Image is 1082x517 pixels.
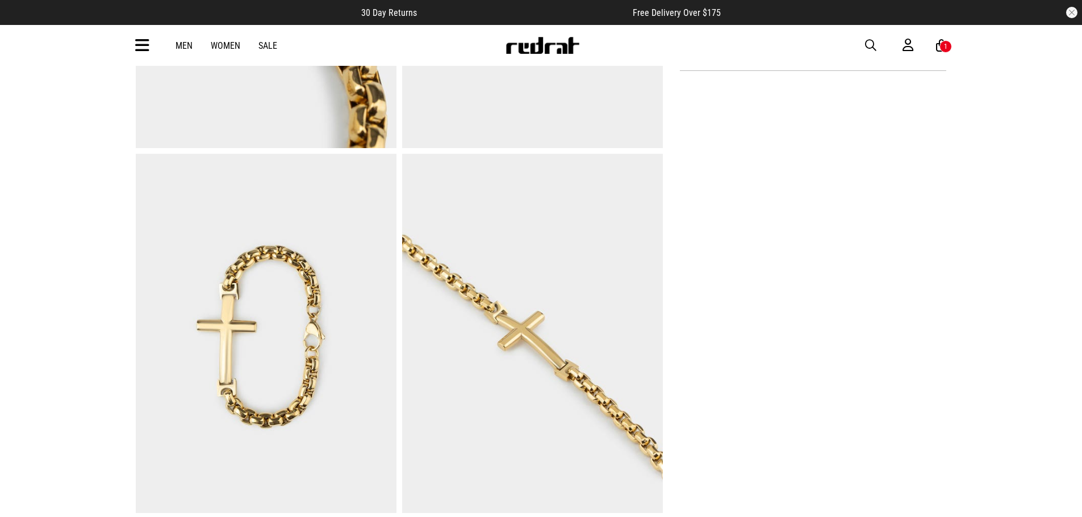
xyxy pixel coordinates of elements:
a: 1 [936,40,947,52]
img: Vendetta Box Cross Bracelet - 18k Gold Plated in Gold [136,154,396,513]
img: Redrat logo [505,37,580,54]
span: Free Delivery Over $175 [633,7,721,18]
a: Women [211,40,240,51]
div: 1 [944,43,947,51]
a: Men [176,40,193,51]
img: Vendetta Box Cross Bracelet - 18k Gold Plated in Gold [402,154,663,513]
button: Open LiveChat chat widget [9,5,43,39]
span: 30 Day Returns [361,7,417,18]
a: Sale [258,40,277,51]
iframe: Customer reviews powered by Trustpilot [440,7,610,18]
